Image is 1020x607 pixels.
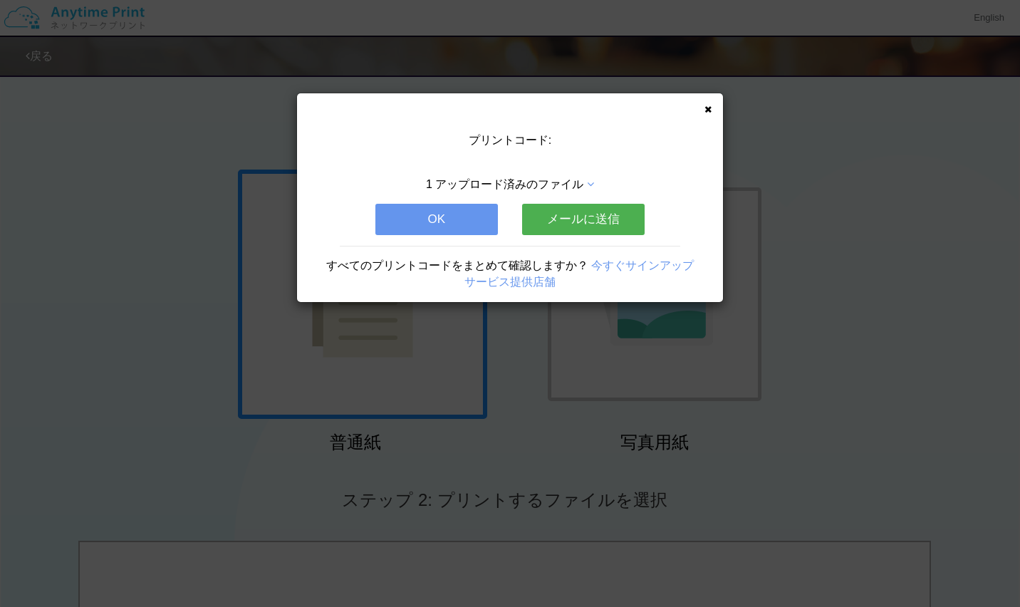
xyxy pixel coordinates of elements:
span: 1 アップロード済みのファイル [426,178,583,190]
button: メールに送信 [522,204,645,235]
button: OK [375,204,498,235]
span: プリントコード: [469,134,551,146]
a: サービス提供店舗 [464,276,556,288]
a: 今すぐサインアップ [591,259,694,271]
span: すべてのプリントコードをまとめて確認しますか？ [326,259,588,271]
